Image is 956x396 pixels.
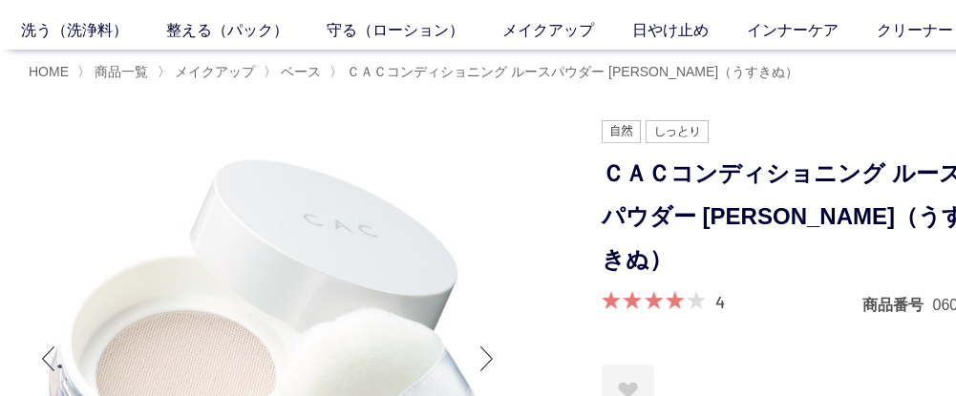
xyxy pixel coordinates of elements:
span: 商品一覧 [95,64,148,79]
a: HOME [29,64,69,79]
img: 自然 [602,120,641,143]
span: ＣＡＣコンディショニング ルースパウダー [PERSON_NAME]（うすきぬ） [347,64,798,79]
a: ＣＡＣコンディショニング ルースパウダー [PERSON_NAME]（うすきぬ） [343,64,798,79]
span: メイクアップ [175,64,255,79]
li: 〉 [329,63,803,81]
a: インナーケア [747,19,877,42]
a: メイクアップ [171,64,255,79]
a: ベース [277,64,321,79]
a: 4 [715,291,725,312]
a: メイクアップ [502,19,632,42]
li: 〉 [158,63,260,81]
a: 商品一覧 [91,64,148,79]
img: しっとり [646,120,709,143]
a: 日やけ止め [632,19,747,42]
li: 〉 [77,63,153,81]
a: 守る（ローション） [327,19,502,42]
a: 洗う（洗浄料） [21,19,166,42]
li: 〉 [264,63,326,81]
a: 整える（パック） [166,19,327,42]
span: ベース [281,64,321,79]
dt: 商品番号 [862,295,933,315]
